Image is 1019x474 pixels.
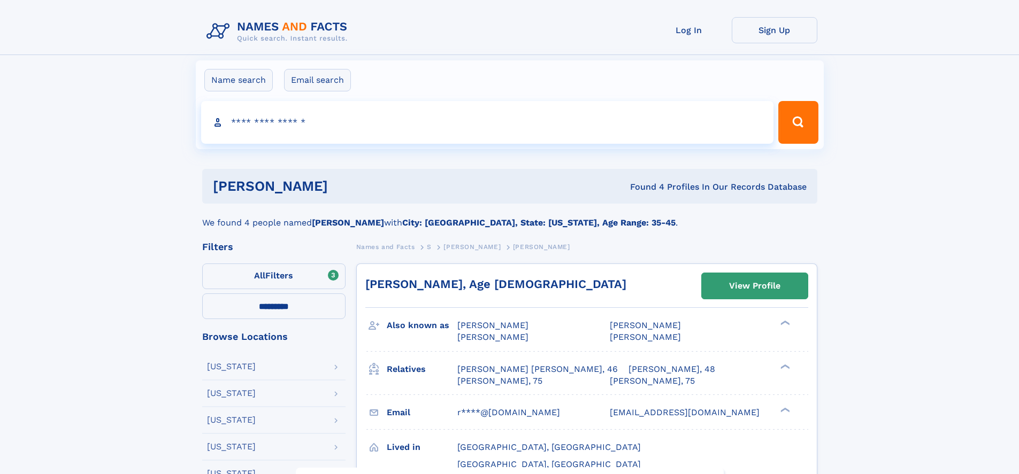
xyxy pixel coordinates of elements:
[457,459,641,469] span: [GEOGRAPHIC_DATA], [GEOGRAPHIC_DATA]
[213,180,479,193] h1: [PERSON_NAME]
[610,407,760,417] span: [EMAIL_ADDRESS][DOMAIN_NAME]
[207,389,256,398] div: [US_STATE]
[254,270,265,281] span: All
[312,217,384,228] b: [PERSON_NAME]
[202,17,356,46] img: Logo Names and Facts
[207,416,256,424] div: [US_STATE]
[457,332,528,342] span: [PERSON_NAME]
[387,403,457,422] h3: Email
[365,277,626,291] a: [PERSON_NAME], Age [DEMOGRAPHIC_DATA]
[778,406,791,413] div: ❯
[402,217,676,228] b: City: [GEOGRAPHIC_DATA], State: [US_STATE], Age Range: 35-45
[387,360,457,378] h3: Relatives
[202,332,346,341] div: Browse Locations
[610,375,695,387] a: [PERSON_NAME], 75
[207,362,256,371] div: [US_STATE]
[702,273,808,299] a: View Profile
[729,274,780,298] div: View Profile
[610,320,681,330] span: [PERSON_NAME]
[778,320,791,327] div: ❯
[457,320,528,330] span: [PERSON_NAME]
[204,69,273,91] label: Name search
[202,242,346,252] div: Filters
[457,442,641,452] span: [GEOGRAPHIC_DATA], [GEOGRAPHIC_DATA]
[610,332,681,342] span: [PERSON_NAME]
[427,243,432,251] span: S
[646,17,732,43] a: Log In
[387,316,457,335] h3: Also known as
[202,204,817,229] div: We found 4 people named with .
[202,263,346,289] label: Filters
[284,69,351,91] label: Email search
[443,243,501,251] span: [PERSON_NAME]
[207,442,256,451] div: [US_STATE]
[201,101,774,144] input: search input
[443,240,501,253] a: [PERSON_NAME]
[387,438,457,456] h3: Lived in
[479,181,807,193] div: Found 4 Profiles In Our Records Database
[457,375,542,387] a: [PERSON_NAME], 75
[356,240,415,253] a: Names and Facts
[629,363,715,375] a: [PERSON_NAME], 48
[778,101,818,144] button: Search Button
[778,363,791,370] div: ❯
[513,243,570,251] span: [PERSON_NAME]
[457,363,618,375] a: [PERSON_NAME] [PERSON_NAME], 46
[732,17,817,43] a: Sign Up
[427,240,432,253] a: S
